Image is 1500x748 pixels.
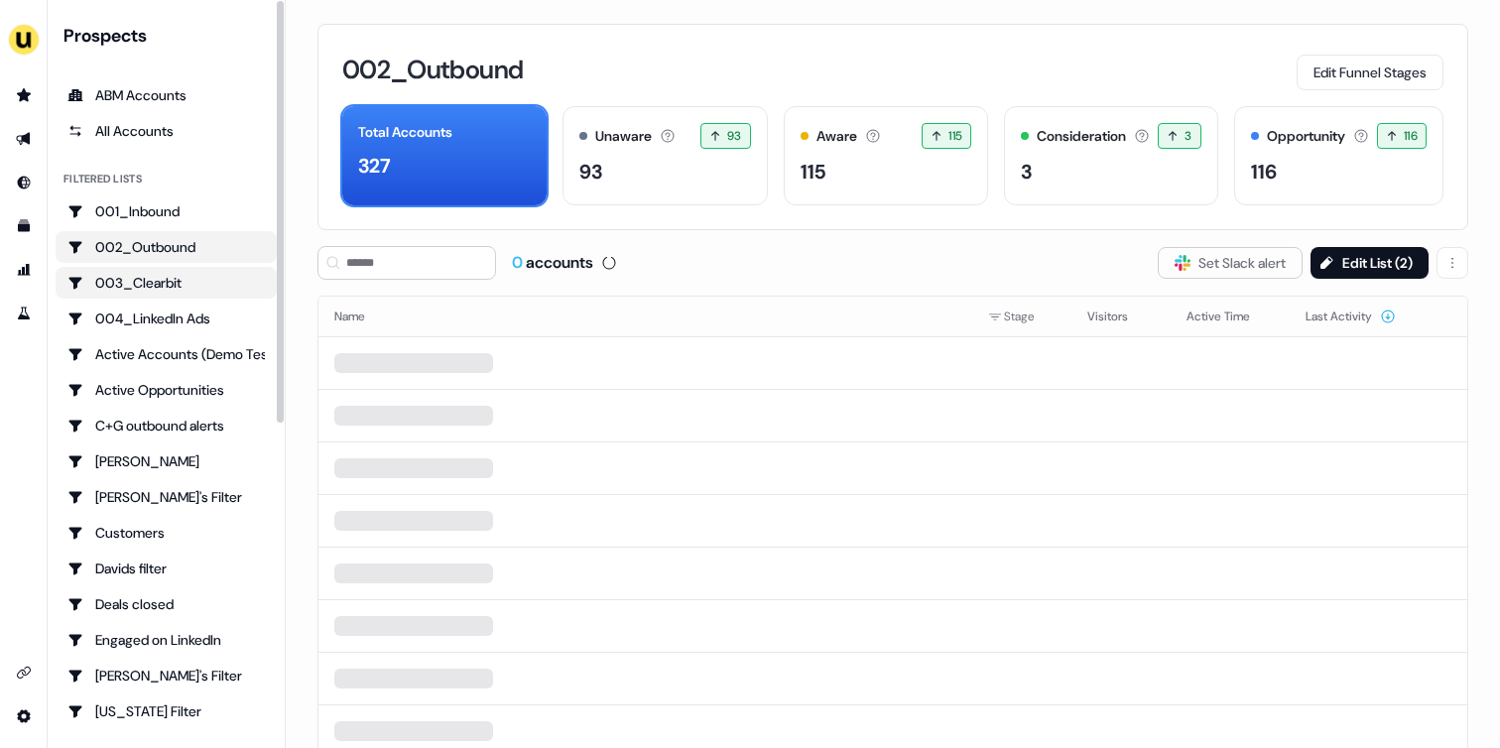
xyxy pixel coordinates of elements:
a: Go to integrations [8,700,40,732]
div: All Accounts [67,121,265,141]
button: Edit Funnel Stages [1297,55,1443,90]
div: Filtered lists [63,171,142,187]
a: ABM Accounts [56,79,277,111]
a: Go to experiments [8,298,40,329]
div: 93 [579,157,602,187]
div: 327 [358,151,391,181]
div: Active Accounts (Demo Test) [67,344,265,364]
a: Go to Customers [56,517,277,549]
a: Go to 003_Clearbit [56,267,277,299]
div: Deals closed [67,594,265,614]
a: Go to outbound experience [8,123,40,155]
div: 001_Inbound [67,201,265,221]
div: [US_STATE] Filter [67,701,265,721]
button: Visitors [1087,299,1152,334]
div: Engaged on LinkedIn [67,630,265,650]
a: Go to prospects [8,79,40,111]
a: Go to Deals closed [56,588,277,620]
div: 3 [1021,157,1032,187]
div: Prospects [63,24,277,48]
div: [PERSON_NAME]'s Filter [67,487,265,507]
button: Set Slack alert [1158,247,1303,279]
button: Active Time [1187,299,1274,334]
div: Active Opportunities [67,380,265,400]
span: 115 [948,126,962,146]
span: 116 [1404,126,1418,146]
a: All accounts [56,115,277,147]
a: Go to C+G outbound alerts [56,410,277,441]
div: 116 [1251,157,1277,187]
a: Go to 002_Outbound [56,231,277,263]
div: Stage [988,307,1056,326]
div: Opportunity [1267,126,1345,147]
a: Go to Geneviève's Filter [56,660,277,691]
a: Go to templates [8,210,40,242]
a: Go to Inbound [8,167,40,198]
span: 0 [512,252,526,273]
div: ABM Accounts [67,85,265,105]
a: Go to Davids filter [56,553,277,584]
a: Go to Engaged on LinkedIn [56,624,277,656]
div: Consideration [1037,126,1126,147]
span: 93 [727,126,742,146]
div: 115 [801,157,825,187]
div: Customers [67,523,265,543]
a: Go to Charlotte Stone [56,445,277,477]
a: Go to 004_LinkedIn Ads [56,303,277,334]
a: Go to Charlotte's Filter [56,481,277,513]
div: [PERSON_NAME] [67,451,265,471]
div: accounts [512,252,593,274]
div: Unaware [595,126,652,147]
span: 3 [1185,126,1191,146]
div: 003_Clearbit [67,273,265,293]
h3: 002_Outbound [342,57,523,82]
div: 002_Outbound [67,237,265,257]
div: 004_LinkedIn Ads [67,309,265,328]
button: Last Activity [1306,299,1396,334]
div: Davids filter [67,559,265,578]
a: Go to attribution [8,254,40,286]
div: [PERSON_NAME]'s Filter [67,666,265,686]
a: Go to Georgia Filter [56,695,277,727]
button: Edit List (2) [1311,247,1429,279]
a: Go to integrations [8,657,40,688]
div: C+G outbound alerts [67,416,265,436]
a: Go to 001_Inbound [56,195,277,227]
th: Name [318,297,972,336]
a: Go to Active Opportunities [56,374,277,406]
div: Aware [816,126,857,147]
div: Total Accounts [358,122,452,143]
a: Go to Active Accounts (Demo Test) [56,338,277,370]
